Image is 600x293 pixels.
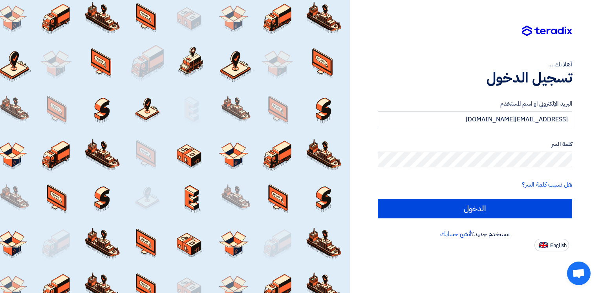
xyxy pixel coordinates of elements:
span: English [550,243,567,248]
div: Open chat [567,262,591,285]
div: مستخدم جديد؟ [378,229,572,239]
button: English [534,239,569,251]
img: en-US.png [539,242,548,248]
label: البريد الإلكتروني او اسم المستخدم [378,99,572,108]
input: الدخول [378,199,572,218]
input: أدخل بريد العمل الإلكتروني او اسم المستخدم الخاص بك ... [378,112,572,127]
label: كلمة السر [378,140,572,149]
a: هل نسيت كلمة السر؟ [522,180,572,189]
a: أنشئ حسابك [440,229,471,239]
div: أهلا بك ... [378,60,572,69]
img: Teradix logo [522,26,572,37]
h1: تسجيل الدخول [378,69,572,86]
